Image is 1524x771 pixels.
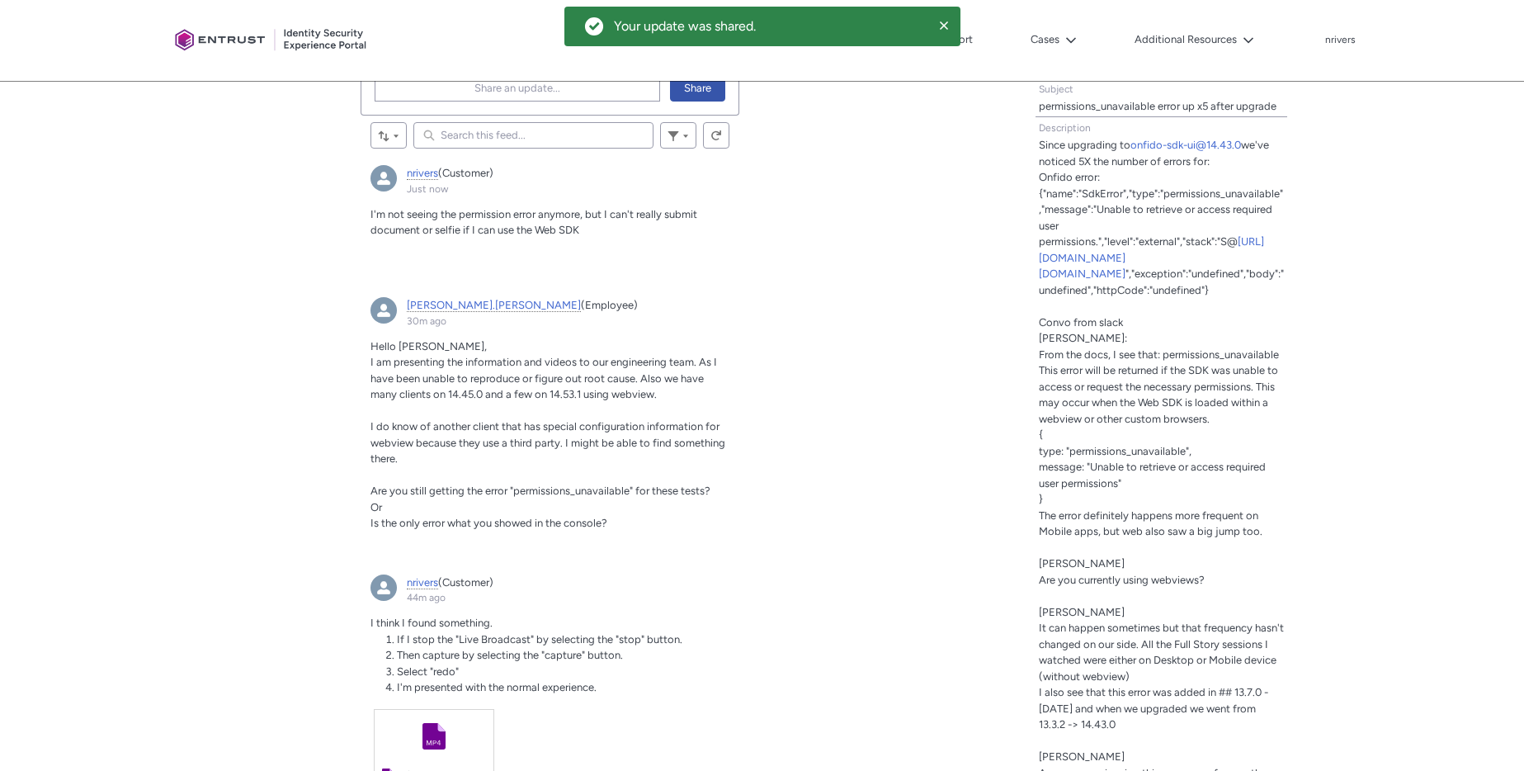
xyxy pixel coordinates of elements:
img: nrivers [370,575,397,601]
span: Is the only error what you showed in the console? [370,517,607,529]
span: (Customer) [438,167,493,179]
input: Search this feed... [413,122,653,149]
span: I'm presented with the normal experience. [397,681,597,693]
span: I am presenting the information and videos to our engineering team. As I have been unable to repr... [370,356,717,400]
span: Share [684,76,711,101]
span: I'm not seeing the permission error anymore, but I can't really submit document or selfie if I ca... [370,208,697,237]
a: [URL][DOMAIN_NAME][DOMAIN_NAME] [1039,235,1264,280]
span: Or [370,501,382,513]
a: 30m ago [407,315,446,327]
a: 44m ago [407,592,446,603]
button: Additional Resources [1130,27,1258,52]
article: nick.bates, 29m ago [361,287,739,555]
span: Your update was shared. [614,18,756,34]
p: nrivers [1325,35,1356,46]
div: nick.bates [370,297,397,324]
a: Just now [407,183,448,195]
a: onfido-sdk-ui@14.43.0 [1130,139,1241,151]
a: nrivers [407,167,438,180]
lightning-formatted-text: permissions_unavailable error up x5 after upgrade [1039,100,1276,112]
span: Subject [1039,83,1073,95]
button: Share an update... [375,75,660,102]
button: User Profile nrivers [1324,31,1357,47]
span: Then capture by selecting the "capture" button. [397,649,623,661]
span: I do know of another client that has special configuration information for webview because they u... [370,420,725,465]
article: nrivers, Just now [361,155,739,277]
span: Description [1039,122,1091,134]
span: If I stop the "Live Broadcast" by selecting the "stop" button. [397,633,682,646]
a: [PERSON_NAME].[PERSON_NAME] [407,299,581,312]
span: (Employee) [581,299,638,311]
img: nrivers [370,165,397,192]
span: Select "redo" [397,665,459,678]
a: nrivers [407,576,438,589]
span: (Customer) [438,576,493,589]
span: Share an update... [474,76,560,101]
button: Cases [1026,27,1081,52]
img: External User - nick.bates (null) [370,297,397,324]
span: third-try__stop-live-broadcast [421,723,447,750]
button: Refresh this feed [703,122,729,149]
button: Share [670,75,725,102]
span: I think I found something. [370,617,493,629]
span: Hello [PERSON_NAME], [370,340,487,352]
span: Are you still getting the error "permissions_unavailable" for these tests? [370,485,710,497]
